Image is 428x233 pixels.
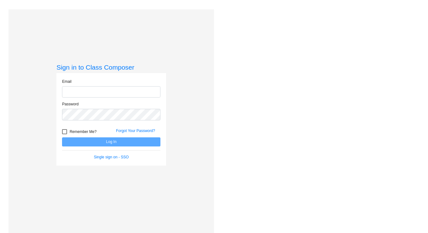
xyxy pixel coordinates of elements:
button: Log In [62,137,160,146]
h3: Sign in to Class Composer [56,63,166,71]
a: Single sign on - SSO [94,155,128,159]
label: Email [62,79,71,84]
a: Forgot Your Password? [116,129,155,133]
span: Remember Me? [70,128,97,135]
label: Password [62,101,79,107]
